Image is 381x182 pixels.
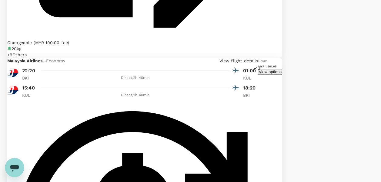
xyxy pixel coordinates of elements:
[7,84,19,96] img: MH
[44,58,46,63] span: -
[22,75,37,81] p: BKI
[41,92,229,98] div: Direct , 2h 40min
[254,65,260,71] span: +1d
[22,67,35,74] p: 22:20
[46,58,65,63] span: Economy
[7,52,12,57] span: + 9
[7,40,69,45] span: Changeable (MYR 100.00 fee)
[258,64,282,68] h6: MYR 1,561.05
[7,52,258,58] div: +9Others
[258,69,282,75] button: View options
[243,67,258,74] p: 01:00
[7,67,19,79] img: MH
[7,46,258,52] div: 20kg
[22,84,35,92] p: 15:40
[258,59,267,63] span: From
[7,58,44,63] span: Malaysia Airlines
[12,52,27,57] span: Others
[22,92,37,98] p: KUL
[243,92,258,98] p: BKI
[219,58,258,64] p: View flight details
[243,84,258,92] p: 18:20
[5,158,24,177] iframe: Button to launch messaging window
[243,75,258,81] p: KUL
[12,46,22,51] span: 20kg
[41,75,229,81] div: Direct , 2h 40min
